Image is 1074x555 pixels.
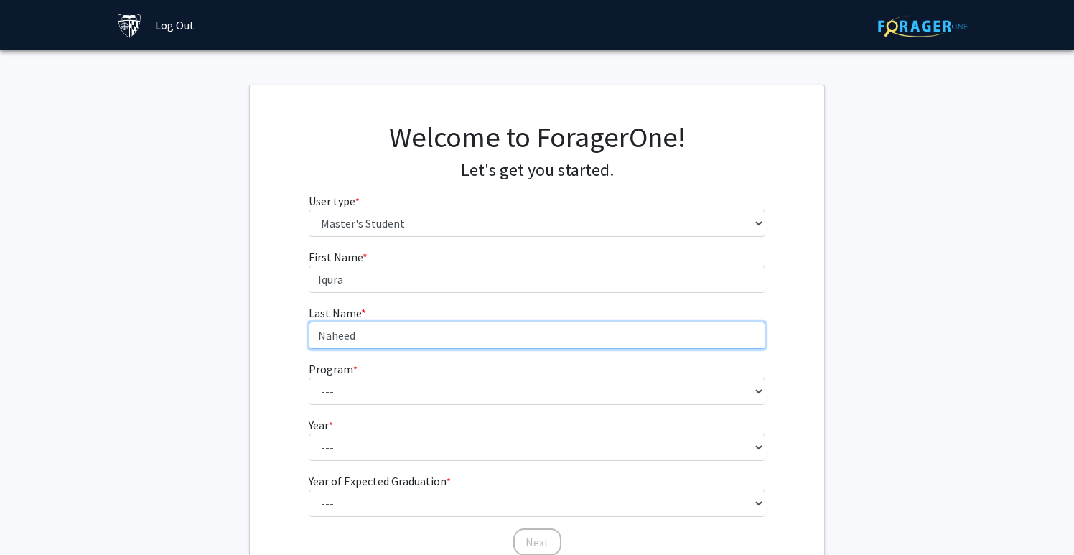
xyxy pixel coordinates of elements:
[117,13,142,38] img: Johns Hopkins University Logo
[309,416,333,434] label: Year
[309,250,363,264] span: First Name
[878,15,968,37] img: ForagerOne Logo
[309,120,766,154] h1: Welcome to ForagerOne!
[309,160,766,181] h4: Let's get you started.
[309,360,358,378] label: Program
[309,306,361,320] span: Last Name
[309,192,360,210] label: User type
[309,472,451,490] label: Year of Expected Graduation
[11,490,61,544] iframe: Chat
